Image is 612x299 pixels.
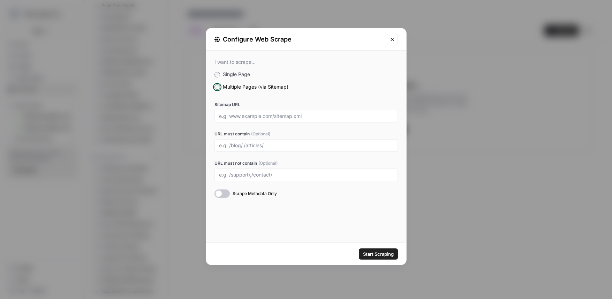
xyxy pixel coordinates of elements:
[219,142,393,149] input: e.g: /blog/,/articles/
[387,34,398,45] button: Close modal
[214,84,220,90] input: Multiple Pages (via Sitemap)
[214,160,398,166] label: URL must not contain
[223,84,288,90] span: Multiple Pages (via Sitemap)
[223,71,250,77] span: Single Page
[214,102,398,108] label: Sitemap URL
[359,248,398,260] button: Start Scraping
[219,172,393,178] input: e.g: /support/,/contact/
[214,72,220,77] input: Single Page
[219,113,393,119] input: e.g: www.example.com/sitemap.xml
[363,251,394,257] span: Start Scraping
[214,59,398,65] div: I want to scrape...
[233,190,277,197] span: Scrape Metadata Only
[214,35,383,44] div: Configure Web Scrape
[251,131,270,137] span: (Optional)
[214,131,398,137] label: URL must contain
[258,160,278,166] span: (Optional)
